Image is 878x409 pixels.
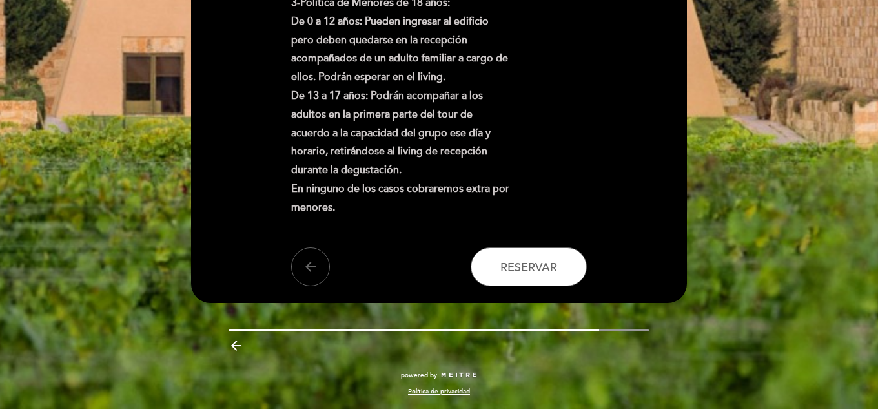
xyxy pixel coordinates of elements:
button: arrow_back [291,247,330,286]
span: powered by [401,371,437,380]
a: Política de privacidad [408,387,470,396]
span: Reservar [500,260,557,275]
img: MEITRE [440,372,477,379]
i: arrow_backward [229,338,244,353]
a: powered by [401,371,477,380]
button: Reservar [471,247,587,286]
i: arrow_back [303,259,318,275]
